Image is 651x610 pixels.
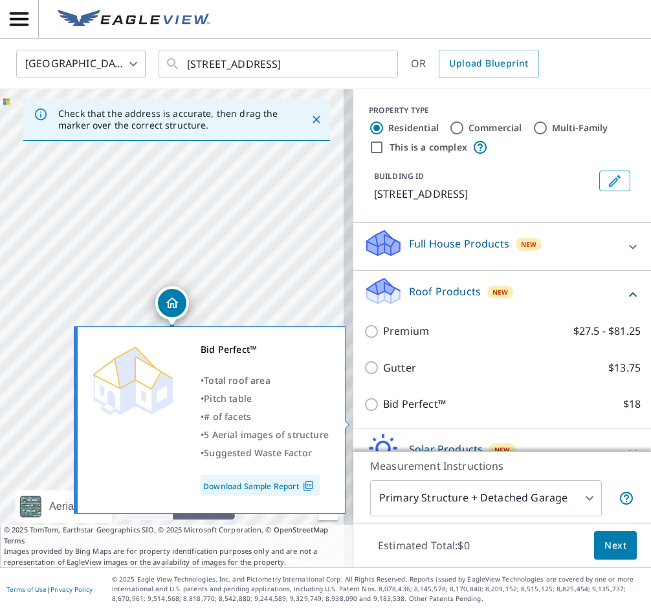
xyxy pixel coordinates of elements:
[388,121,439,134] label: Residential
[16,490,112,523] div: Aerial
[623,396,641,412] p: $18
[204,410,251,423] span: # of facets
[4,525,349,546] span: © 2025 TomTom, Earthstar Geographics SIO, © 2025 Microsoft Corporation, ©
[494,445,511,455] span: New
[492,287,509,297] span: New
[521,239,537,249] span: New
[204,392,252,405] span: Pitch table
[619,490,634,506] span: Your report will include the primary structure and a detached garage if one exists.
[6,585,93,593] p: |
[364,228,641,265] div: Full House ProductsNew
[112,574,645,604] p: © 2025 Eagle View Technologies, Inc. and Pictometry International Corp. All Rights Reserved. Repo...
[300,480,317,492] img: Pdf Icon
[469,121,522,134] label: Commercial
[274,525,328,534] a: OpenStreetMap
[87,341,178,418] img: Premium
[45,490,80,523] div: Aerial
[552,121,608,134] label: Multi-Family
[201,426,329,444] div: •
[374,171,424,182] p: BUILDING ID
[573,323,641,339] p: $27.5 - $81.25
[594,531,637,560] button: Next
[201,341,329,359] div: Bid Perfect™
[370,480,602,516] div: Primary Structure + Detached Garage
[439,50,538,78] a: Upload Blueprint
[369,105,635,116] div: PROPERTY TYPE
[308,111,325,128] button: Close
[370,458,634,474] p: Measurement Instructions
[599,171,630,191] button: Edit building 1
[50,585,93,594] a: Privacy Policy
[364,434,641,470] div: Solar ProductsNew
[6,585,47,594] a: Terms of Use
[390,141,467,154] label: This is a complex
[204,428,329,441] span: 5 Aerial images of structure
[201,390,329,408] div: •
[374,186,594,202] p: [STREET_ADDRESS]
[204,374,270,386] span: Total roof area
[204,447,312,459] span: Suggested Waste Factor
[201,372,329,390] div: •
[16,46,146,82] div: [GEOGRAPHIC_DATA]
[411,50,539,78] div: OR
[449,56,528,72] span: Upload Blueprint
[155,286,189,326] div: Dropped pin, building 1, Residential property, 4737 Cloverhill Cir S Jacksonville, FL 32257
[409,284,481,299] p: Roof Products
[187,46,371,82] input: Search by address or latitude-longitude
[409,236,509,251] p: Full House Products
[58,10,210,29] img: EV Logo
[201,444,329,462] div: •
[364,276,641,313] div: Roof ProductsNew
[604,538,626,554] span: Next
[383,360,416,376] p: Gutter
[4,536,25,545] a: Terms
[409,441,483,457] p: Solar Products
[201,475,320,496] a: Download Sample Report
[50,2,218,37] a: EV Logo
[608,360,641,376] p: $13.75
[383,323,429,339] p: Premium
[58,108,287,131] p: Check that the address is accurate, then drag the marker over the correct structure.
[368,531,480,560] p: Estimated Total: $0
[383,396,446,412] p: Bid Perfect™
[201,408,329,426] div: •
